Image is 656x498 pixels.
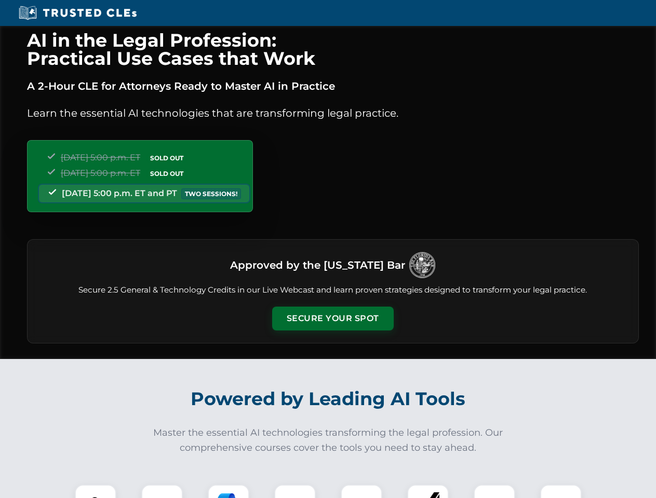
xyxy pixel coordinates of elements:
span: [DATE] 5:00 p.m. ET [61,153,140,162]
img: Trusted CLEs [16,5,140,21]
h3: Approved by the [US_STATE] Bar [230,256,405,274]
h1: AI in the Legal Profession: Practical Use Cases that Work [27,31,639,67]
img: Logo [409,252,435,278]
span: SOLD OUT [146,168,187,179]
p: Secure 2.5 General & Technology Credits in our Live Webcast and learn proven strategies designed ... [40,284,626,296]
span: SOLD OUT [146,153,187,163]
p: Master the essential AI technologies transforming the legal profession. Our comprehensive courses... [146,425,510,455]
h2: Powered by Leading AI Tools [41,381,616,417]
p: A 2-Hour CLE for Attorneys Ready to Master AI in Practice [27,78,639,94]
span: [DATE] 5:00 p.m. ET [61,168,140,178]
p: Learn the essential AI technologies that are transforming legal practice. [27,105,639,121]
button: Secure Your Spot [272,307,394,330]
